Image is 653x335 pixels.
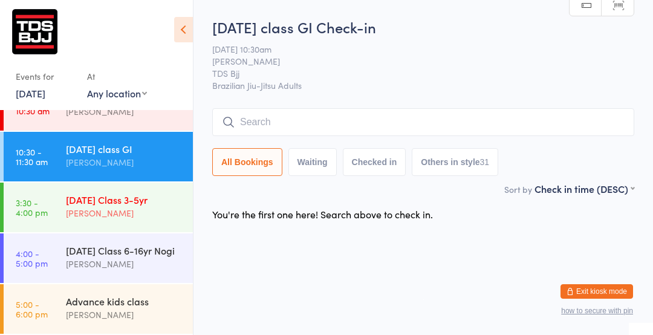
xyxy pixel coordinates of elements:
a: [DATE] [16,86,45,100]
div: Advance kids class [66,294,183,308]
div: [DATE] class GI [66,142,183,155]
span: [DATE] 10:30am [212,43,616,55]
div: Any location [87,86,147,100]
div: [PERSON_NAME] [66,206,183,220]
div: 31 [480,157,490,167]
a: 3:30 -4:00 pm[DATE] Class 3-5yr[PERSON_NAME] [4,183,193,232]
button: how to secure with pin [561,307,633,315]
div: [DATE] Class 6-16yr Nogi [66,244,183,257]
time: 5:00 - 6:00 pm [16,299,48,319]
div: Check in time (DESC) [534,182,634,195]
time: 10:30 - 11:30 am [16,147,48,166]
div: [PERSON_NAME] [66,257,183,271]
a: 4:00 -5:00 pm[DATE] Class 6-16yr Nogi[PERSON_NAME] [4,233,193,283]
div: At [87,67,147,86]
div: [PERSON_NAME] [66,155,183,169]
div: You're the first one here! Search above to check in. [212,207,433,221]
button: Exit kiosk mode [560,284,633,299]
time: 3:30 - 4:00 pm [16,198,48,217]
a: 5:00 -6:00 pmAdvance kids class[PERSON_NAME] [4,284,193,334]
button: Waiting [288,148,337,176]
time: 4:00 - 5:00 pm [16,249,48,268]
span: TDS Bjj [212,67,616,79]
div: [DATE] Class 3-5yr [66,193,183,206]
input: Search [212,108,634,136]
time: 9:30 - 10:30 am [16,96,50,115]
h2: [DATE] class GI Check-in [212,17,634,37]
span: [PERSON_NAME] [212,55,616,67]
div: [PERSON_NAME] [66,105,183,119]
img: gary-porter-tds-bjj [12,9,57,54]
div: Events for [16,67,75,86]
a: 10:30 -11:30 am[DATE] class GI[PERSON_NAME] [4,132,193,181]
button: All Bookings [212,148,282,176]
div: [PERSON_NAME] [66,308,183,322]
button: Checked in [343,148,406,176]
label: Sort by [504,183,532,195]
button: Others in style31 [412,148,498,176]
span: Brazilian Jiu-Jitsu Adults [212,79,634,91]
